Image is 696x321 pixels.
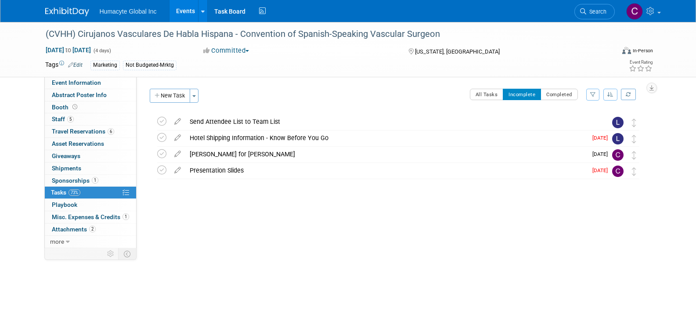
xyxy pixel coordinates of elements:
span: 73% [69,189,80,196]
img: Carlos Martin Colindres [612,166,624,177]
span: [US_STATE], [GEOGRAPHIC_DATA] [415,48,500,55]
span: Tasks [51,189,80,196]
img: Linda Hamilton [612,117,624,128]
img: Carlos Martin Colindres [612,149,624,161]
span: 6 [108,128,114,135]
td: Toggle Event Tabs [118,248,136,260]
span: Event Information [52,79,101,86]
span: more [50,238,64,245]
a: Refresh [621,89,636,100]
a: more [45,236,136,248]
i: Move task [632,119,636,127]
button: Incomplete [503,89,541,100]
span: Travel Reservations [52,128,114,135]
a: Giveaways [45,150,136,162]
button: New Task [150,89,190,103]
i: Move task [632,151,636,159]
div: Hotel Shipping Information - Know Before You Go [185,130,587,145]
span: Giveaways [52,152,80,159]
span: Booth not reserved yet [71,104,79,110]
a: edit [170,166,185,174]
span: Staff [52,115,74,123]
span: [DATE] [592,151,612,157]
span: [DATE] [DATE] [45,46,91,54]
button: Completed [541,89,578,100]
span: Abstract Poster Info [52,91,107,98]
a: Staff5 [45,113,136,125]
div: In-Person [632,47,653,54]
div: [PERSON_NAME] for [PERSON_NAME] [185,147,587,162]
span: Sponsorships [52,177,98,184]
span: 1 [123,213,129,220]
img: ExhibitDay [45,7,89,16]
a: edit [170,118,185,126]
div: Event Rating [629,60,653,65]
a: Playbook [45,199,136,211]
img: Carlos Martin Colindres [626,3,643,20]
span: to [64,47,72,54]
span: Shipments [52,165,81,172]
a: Sponsorships1 [45,175,136,187]
div: Not Budgeted-Mrktg [123,61,177,70]
i: Move task [632,167,636,176]
div: Marketing [90,61,120,70]
div: Send Attendee List to Team List [185,114,595,129]
span: Misc. Expenses & Credits [52,213,129,220]
a: Misc. Expenses & Credits1 [45,211,136,223]
img: Format-Inperson.png [622,47,631,54]
div: (CVHH) Cirujanos Vasculares De Habla Hispana - Convention of Spanish-Speaking Vascular Surgeon [43,26,602,42]
i: Move task [632,135,636,143]
a: edit [170,150,185,158]
a: Asset Reservations [45,138,136,150]
td: Personalize Event Tab Strip [103,248,119,260]
a: Tasks73% [45,187,136,198]
a: Edit [68,62,83,68]
a: edit [170,134,185,142]
span: 5 [67,116,74,123]
a: Abstract Poster Info [45,89,136,101]
span: Search [586,8,606,15]
span: Attachments [52,226,96,233]
button: All Tasks [470,89,504,100]
span: [DATE] [592,135,612,141]
span: Humacyte Global Inc [100,8,157,15]
div: Presentation Slides [185,163,587,178]
td: Tags [45,60,83,70]
span: Booth [52,104,79,111]
img: Linda Hamilton [612,133,624,144]
a: Search [574,4,615,19]
a: Event Information [45,77,136,89]
span: 2 [89,226,96,232]
a: Shipments [45,162,136,174]
span: Asset Reservations [52,140,104,147]
span: (4 days) [93,48,111,54]
a: Booth [45,101,136,113]
a: Attachments2 [45,224,136,235]
span: 1 [92,177,98,184]
button: Committed [200,46,252,55]
div: Event Format [563,46,653,59]
a: Travel Reservations6 [45,126,136,137]
span: [DATE] [592,167,612,173]
span: Playbook [52,201,77,208]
